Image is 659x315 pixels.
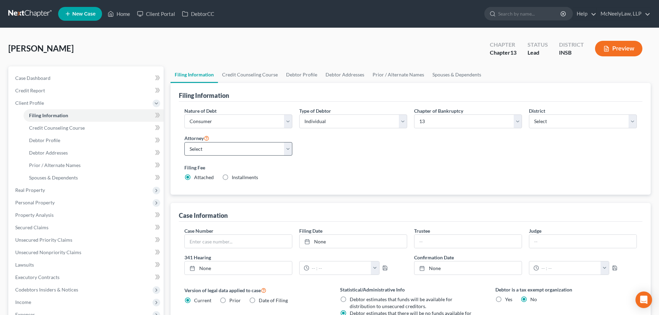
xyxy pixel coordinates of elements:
[505,296,512,302] span: Yes
[185,235,292,248] input: Enter case number...
[29,175,78,180] span: Spouses & Dependents
[15,187,45,193] span: Real Property
[414,261,522,275] a: None
[10,221,164,234] a: Secured Claims
[414,235,522,248] input: --
[15,237,72,243] span: Unsecured Priority Claims
[15,75,51,81] span: Case Dashboard
[559,49,584,57] div: INSB
[29,137,60,143] span: Debtor Profile
[15,212,54,218] span: Property Analysis
[15,87,45,93] span: Credit Report
[428,66,485,83] a: Spouses & Dependents
[350,296,452,309] span: Debtor estimates that funds will be available for distribution to unsecured creditors.
[184,227,213,234] label: Case Number
[179,211,228,220] div: Case Information
[510,49,516,56] span: 13
[15,262,34,268] span: Lawsuits
[15,224,48,230] span: Secured Claims
[24,134,164,147] a: Debtor Profile
[411,254,640,261] label: Confirmation Date
[321,66,368,83] a: Debtor Addresses
[490,41,516,49] div: Chapter
[529,107,545,114] label: District
[29,150,68,156] span: Debtor Addresses
[597,8,650,20] a: McNeelyLaw, LLP
[104,8,134,20] a: Home
[8,43,74,53] span: [PERSON_NAME]
[24,147,164,159] a: Debtor Addresses
[10,84,164,97] a: Credit Report
[29,162,81,168] span: Prior / Alternate Names
[72,11,95,17] span: New Case
[29,125,85,131] span: Credit Counseling Course
[414,107,463,114] label: Chapter of Bankruptcy
[529,227,541,234] label: Judge
[299,107,331,114] label: Type of Debtor
[15,299,31,305] span: Income
[282,66,321,83] a: Debtor Profile
[635,291,652,308] div: Open Intercom Messenger
[299,227,322,234] label: Filing Date
[539,261,601,275] input: -- : --
[194,174,214,180] span: Attached
[24,109,164,122] a: Filing Information
[10,259,164,271] a: Lawsuits
[29,112,68,118] span: Filing Information
[184,107,217,114] label: Nature of Debt
[498,7,561,20] input: Search by name...
[414,227,430,234] label: Trustee
[10,209,164,221] a: Property Analysis
[530,296,537,302] span: No
[368,66,428,83] a: Prior / Alternate Names
[528,41,548,49] div: Status
[179,91,229,100] div: Filing Information
[529,235,637,248] input: --
[10,234,164,246] a: Unsecured Priority Claims
[559,41,584,49] div: District
[595,41,642,56] button: Preview
[528,49,548,57] div: Lead
[185,261,292,275] a: None
[573,8,596,20] a: Help
[184,286,326,294] label: Version of legal data applied to case
[24,122,164,134] a: Credit Counseling Course
[340,286,482,293] label: Statistical/Administrative Info
[218,66,282,83] a: Credit Counseling Course
[184,164,637,171] label: Filing Fee
[171,66,218,83] a: Filing Information
[232,174,258,180] span: Installments
[300,235,407,248] a: None
[15,100,44,106] span: Client Profile
[179,8,218,20] a: DebtorCC
[15,287,78,293] span: Codebtors Insiders & Notices
[184,134,209,142] label: Attorney
[490,49,516,57] div: Chapter
[24,172,164,184] a: Spouses & Dependents
[229,297,241,303] span: Prior
[134,8,179,20] a: Client Portal
[309,261,371,275] input: -- : --
[10,246,164,259] a: Unsecured Nonpriority Claims
[15,249,81,255] span: Unsecured Nonpriority Claims
[24,159,164,172] a: Prior / Alternate Names
[10,271,164,284] a: Executory Contracts
[181,254,411,261] label: 341 Hearing
[495,286,637,293] label: Debtor is a tax exempt organization
[194,297,211,303] span: Current
[15,274,60,280] span: Executory Contracts
[10,72,164,84] a: Case Dashboard
[15,200,55,205] span: Personal Property
[259,297,288,303] span: Date of Filing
